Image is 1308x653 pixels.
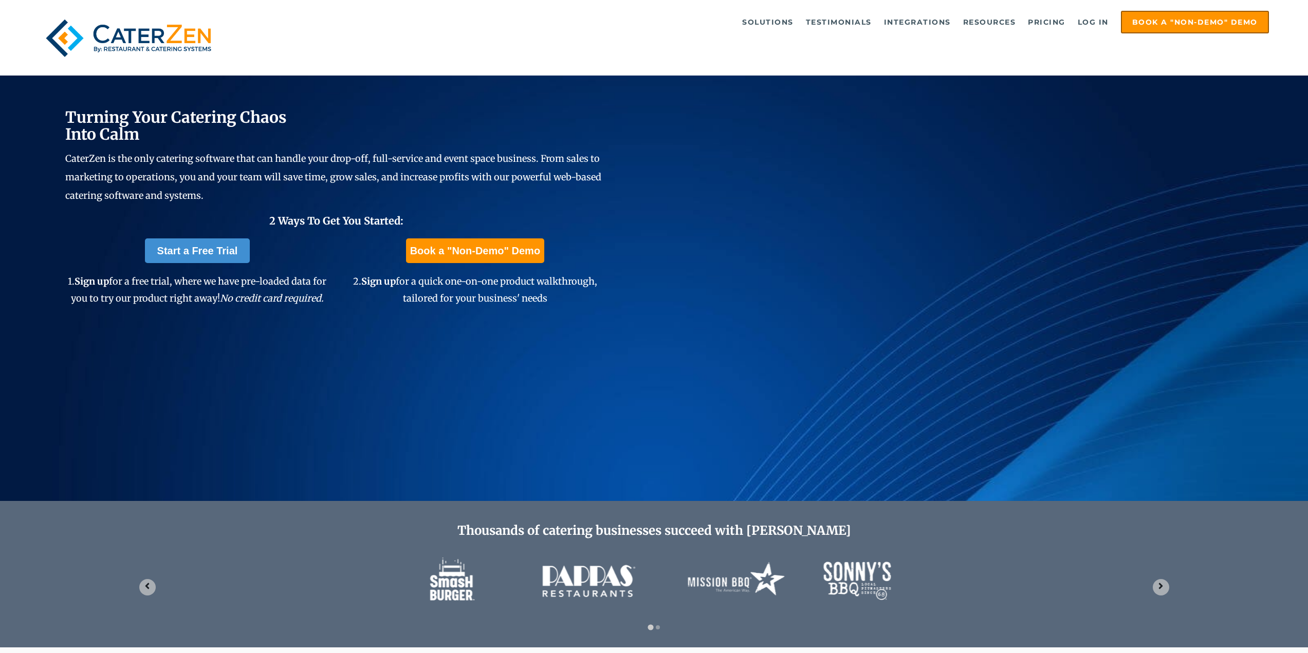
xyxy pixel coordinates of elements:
span: 2 Ways To Get You Started: [269,214,403,227]
button: Go to last slide [139,579,156,595]
span: CaterZen is the only catering software that can handle your drop-off, full-service and event spac... [65,153,601,201]
button: Go to slide 2 [656,625,660,629]
span: Sign up [361,275,396,287]
div: Select a slide to show [643,622,666,631]
a: Log in [1073,12,1114,32]
h2: Thousands of catering businesses succeed with [PERSON_NAME] [131,524,1177,538]
span: 2. for a quick one-on-one product walkthrough, tailored for your business' needs [353,275,597,304]
a: Integrations [879,12,956,32]
a: Book a "Non-Demo" Demo [406,238,544,263]
span: 1. for a free trial, where we have pre-loaded data for you to try our product right away! [68,275,326,304]
iframe: Help widget launcher [1217,613,1297,642]
button: Next slide [1153,579,1169,595]
div: 1 of 2 [131,544,1177,616]
a: Resources [958,12,1021,32]
span: Sign up [75,275,109,287]
a: Pricing [1023,12,1071,32]
img: caterzen [39,11,218,65]
a: Solutions [737,12,799,32]
em: No credit card required. [220,292,324,304]
img: caterzen-client-logos-1 [408,544,901,616]
span: Turning Your Catering Chaos Into Calm [65,107,287,144]
button: Go to slide 1 [648,624,653,630]
section: Image carousel with 2 slides. [131,544,1177,631]
div: Navigation Menu [249,11,1268,33]
a: Start a Free Trial [145,238,250,263]
a: Book a "Non-Demo" Demo [1121,11,1269,33]
a: Testimonials [801,12,877,32]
